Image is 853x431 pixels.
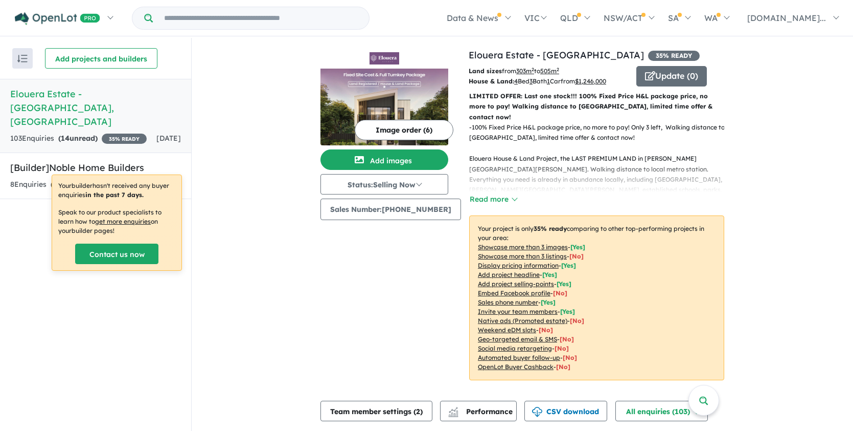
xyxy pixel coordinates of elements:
[320,199,461,220] button: Sales Number:[PHONE_NUMBER]
[514,77,518,85] u: 4
[478,363,554,371] u: OpenLot Buyer Cashback
[556,363,570,371] span: [No]
[58,181,175,200] p: Your builder hasn't received any buyer enquiries
[155,7,367,29] input: Try estate name, suburb, builder or developer
[469,76,629,87] p: Bed Bath Car from
[478,308,558,315] u: Invite your team members
[541,298,556,306] span: [ Yes ]
[10,179,85,191] div: 8 Enquir ies
[320,69,448,145] img: Elouera Estate - Tallawong
[58,208,175,235] p: Speak to our product specialists to learn how to on your builder pages !
[570,243,585,251] span: [ Yes ]
[416,407,420,416] span: 2
[85,191,144,199] b: in the past 7 days.
[478,243,568,251] u: Showcase more than 3 images
[569,252,584,260] span: [ No ]
[478,280,554,288] u: Add project selling-points
[469,193,517,205] button: Read more
[320,174,448,195] button: Status:Selling Now
[553,289,567,297] span: [ No ]
[75,244,158,264] a: Contact us now
[547,77,550,85] u: 1
[10,161,181,175] h5: [Builder] Noble Home Builders
[747,13,826,23] span: [DOMAIN_NAME]...
[478,344,552,352] u: Social media retargeting
[51,180,85,189] strong: ( unread)
[532,407,542,417] img: download icon
[478,262,559,269] u: Display pricing information
[560,308,575,315] span: [ Yes ]
[469,66,629,76] p: from
[469,216,724,380] p: Your project is only comparing to other top-performing projects in your area: - - - - - - - - - -...
[450,407,513,416] span: Performance
[478,271,540,278] u: Add project headline
[534,225,567,232] b: 35 % ready
[615,401,708,421] button: All enquiries (103)
[320,48,448,145] a: Elouera Estate - Tallawong LogoElouera Estate - Tallawong
[532,67,534,72] sup: 2
[555,344,569,352] span: [No]
[557,67,559,72] sup: 2
[540,67,559,75] u: 505 m
[557,280,571,288] span: [ Yes ]
[469,122,732,300] p: - 100% Fixed Price H&L package price, no more to pay! Only 3 left, Walking distance to [GEOGRAPHI...
[469,91,724,122] p: LIMITED OFFER: Last one stock!!! 100% Fixed Price H&L package price, no more to pay! Walking dist...
[320,149,448,170] button: Add images
[469,77,514,85] b: House & Land:
[529,77,533,85] u: 3
[355,120,453,140] button: Image order (6)
[325,52,444,64] img: Elouera Estate - Tallawong Logo
[95,218,151,225] u: get more enquiries
[102,134,147,144] span: 35 % READY
[478,326,536,334] u: Weekend eDM slots
[560,335,574,343] span: [No]
[534,67,559,75] span: to
[563,354,577,361] span: [No]
[575,77,606,85] u: $ 1,246,000
[15,12,100,25] img: Openlot PRO Logo White
[478,354,560,361] u: Automated buyer follow-up
[10,87,181,128] h5: Elouera Estate - [GEOGRAPHIC_DATA] , [GEOGRAPHIC_DATA]
[449,407,458,413] img: line-chart.svg
[10,133,147,145] div: 103 Enquir ies
[570,317,584,325] span: [No]
[478,335,557,343] u: Geo-targeted email & SMS
[45,48,157,69] button: Add projects and builders
[58,134,98,143] strong: ( unread)
[320,401,432,421] button: Team member settings (2)
[61,134,70,143] span: 14
[478,298,538,306] u: Sales phone number
[524,401,607,421] button: CSV download
[542,271,557,278] span: [ Yes ]
[636,66,707,87] button: Update (0)
[440,401,517,421] button: Performance
[539,326,553,334] span: [No]
[156,134,181,143] span: [DATE]
[648,51,700,61] span: 35 % READY
[17,55,28,62] img: sort.svg
[448,411,458,417] img: bar-chart.svg
[478,317,567,325] u: Native ads (Promoted estate)
[478,289,550,297] u: Embed Facebook profile
[516,67,534,75] u: 303 m
[469,67,502,75] b: Land sizes
[478,252,567,260] u: Showcase more than 3 listings
[561,262,576,269] span: [ Yes ]
[469,49,644,61] a: Elouera Estate - [GEOGRAPHIC_DATA]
